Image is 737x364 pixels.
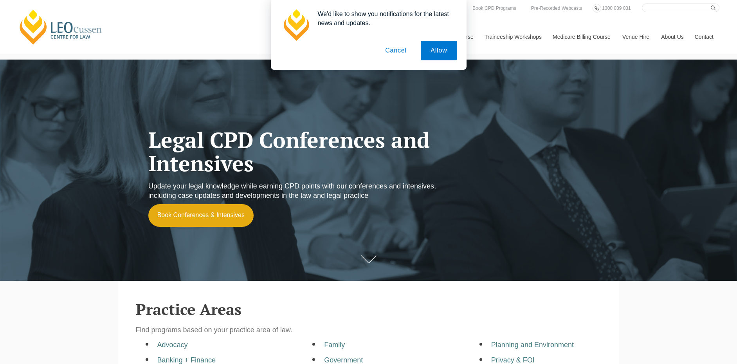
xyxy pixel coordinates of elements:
[312,9,457,27] div: We'd like to show you notifications for the latest news and updates.
[148,204,254,227] a: Book Conferences & Intensives
[491,341,574,349] a: Planning and Environment
[421,41,457,60] button: Allow
[280,9,312,41] img: notification icon
[324,356,363,364] a: Government
[157,341,188,349] a: Advocacy
[157,356,216,364] a: Banking + Finance
[148,128,457,176] h1: Legal CPD Conferences and Intensives
[375,41,416,60] button: Cancel
[324,341,345,349] a: Family
[491,356,535,364] a: Privacy & FOI
[148,182,457,200] p: Update your legal knowledge while earning CPD points with our conferences and intensives, includi...
[136,326,602,335] p: Find programs based on your practice area of law.
[136,301,602,318] h2: Practice Areas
